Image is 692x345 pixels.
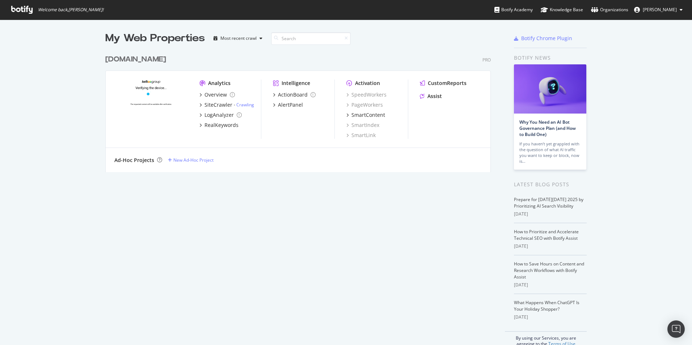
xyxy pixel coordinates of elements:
div: ActionBoard [278,91,308,98]
a: [DOMAIN_NAME] [105,54,169,65]
input: Search [271,32,351,45]
div: Pro [482,57,491,63]
a: SmartContent [346,111,385,119]
a: Why You Need an AI Bot Governance Plan (and How to Build One) [519,119,576,137]
div: Organizations [591,6,628,13]
div: RealKeywords [204,122,239,129]
a: PageWorkers [346,101,383,108]
div: Open Intercom Messenger [667,320,685,338]
a: AlertPanel [273,101,303,108]
span: Welcome back, [PERSON_NAME] ! [38,7,104,13]
a: SiteCrawler- Crawling [199,101,254,108]
div: Most recent crawl [220,36,257,41]
div: [DATE] [514,314,587,320]
a: CustomReports [420,80,467,87]
div: Ad-Hoc Projects [114,157,154,164]
div: Knowledge Base [541,6,583,13]
a: New Ad-Hoc Project [168,157,214,163]
div: Botify Academy [494,6,533,13]
div: [DATE] [514,282,587,288]
img: leguide.com [114,80,188,138]
div: New Ad-Hoc Project [173,157,214,163]
div: CustomReports [428,80,467,87]
div: AlertPanel [278,101,303,108]
div: [DATE] [514,243,587,250]
div: grid [105,46,497,172]
a: Overview [199,91,235,98]
a: LogAnalyzer [199,111,242,119]
a: SmartLink [346,132,376,139]
div: My Web Properties [105,31,205,46]
div: - [234,102,254,108]
a: RealKeywords [199,122,239,129]
div: Analytics [208,80,231,87]
div: Intelligence [282,80,310,87]
a: How to Save Hours on Content and Research Workflows with Botify Assist [514,261,584,280]
a: Prepare for [DATE][DATE] 2025 by Prioritizing AI Search Visibility [514,196,583,209]
div: If you haven’t yet grappled with the question of what AI traffic you want to keep or block, now is… [519,141,581,164]
div: SiteCrawler [204,101,232,108]
a: What Happens When ChatGPT Is Your Holiday Shopper? [514,299,579,312]
a: SpeedWorkers [346,91,387,98]
div: Overview [204,91,227,98]
button: [PERSON_NAME] [628,4,688,16]
div: Latest Blog Posts [514,180,587,188]
div: [DOMAIN_NAME] [105,54,166,65]
a: How to Prioritize and Accelerate Technical SEO with Botify Assist [514,229,579,241]
div: Botify Chrome Plugin [521,35,572,42]
div: Activation [355,80,380,87]
a: Crawling [236,102,254,108]
a: ActionBoard [273,91,316,98]
a: SmartIndex [346,122,379,129]
div: SmartContent [351,111,385,119]
div: Botify news [514,54,587,62]
div: LogAnalyzer [204,111,234,119]
a: Botify Chrome Plugin [514,35,572,42]
a: Assist [420,93,442,100]
button: Most recent crawl [211,33,265,44]
div: [DATE] [514,211,587,217]
div: Assist [427,93,442,100]
img: Why You Need an AI Bot Governance Plan (and How to Build One) [514,64,586,114]
span: Nicolas Leroy [643,7,677,13]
